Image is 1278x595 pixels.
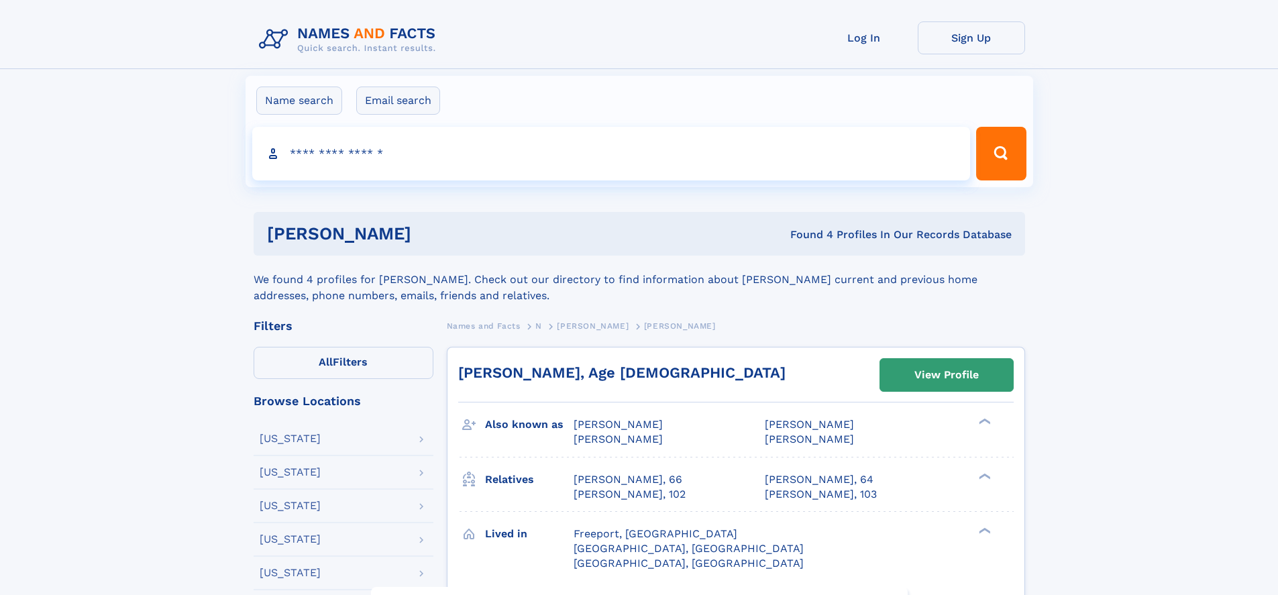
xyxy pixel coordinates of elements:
[557,317,629,334] a: [PERSON_NAME]
[447,317,521,334] a: Names and Facts
[254,21,447,58] img: Logo Names and Facts
[485,413,574,436] h3: Also known as
[254,395,433,407] div: Browse Locations
[267,225,601,242] h1: [PERSON_NAME]
[765,418,854,431] span: [PERSON_NAME]
[765,472,873,487] a: [PERSON_NAME], 64
[260,500,321,511] div: [US_STATE]
[574,527,737,540] span: Freeport, [GEOGRAPHIC_DATA]
[557,321,629,331] span: [PERSON_NAME]
[765,487,877,502] a: [PERSON_NAME], 103
[918,21,1025,54] a: Sign Up
[260,433,321,444] div: [US_STATE]
[574,418,663,431] span: [PERSON_NAME]
[975,472,992,480] div: ❯
[574,472,682,487] a: [PERSON_NAME], 66
[356,87,440,115] label: Email search
[810,21,918,54] a: Log In
[600,227,1012,242] div: Found 4 Profiles In Our Records Database
[535,321,542,331] span: N
[975,526,992,535] div: ❯
[319,356,333,368] span: All
[574,433,663,445] span: [PERSON_NAME]
[535,317,542,334] a: N
[574,542,804,555] span: [GEOGRAPHIC_DATA], [GEOGRAPHIC_DATA]
[252,127,971,180] input: search input
[254,320,433,332] div: Filters
[574,487,686,502] a: [PERSON_NAME], 102
[765,433,854,445] span: [PERSON_NAME]
[485,523,574,545] h3: Lived in
[485,468,574,491] h3: Relatives
[880,359,1013,391] a: View Profile
[976,127,1026,180] button: Search Button
[975,417,992,426] div: ❯
[260,567,321,578] div: [US_STATE]
[254,256,1025,304] div: We found 4 profiles for [PERSON_NAME]. Check out our directory to find information about [PERSON_...
[574,557,804,570] span: [GEOGRAPHIC_DATA], [GEOGRAPHIC_DATA]
[256,87,342,115] label: Name search
[260,467,321,478] div: [US_STATE]
[260,534,321,545] div: [US_STATE]
[254,347,433,379] label: Filters
[914,360,979,390] div: View Profile
[644,321,716,331] span: [PERSON_NAME]
[458,364,786,381] a: [PERSON_NAME], Age [DEMOGRAPHIC_DATA]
